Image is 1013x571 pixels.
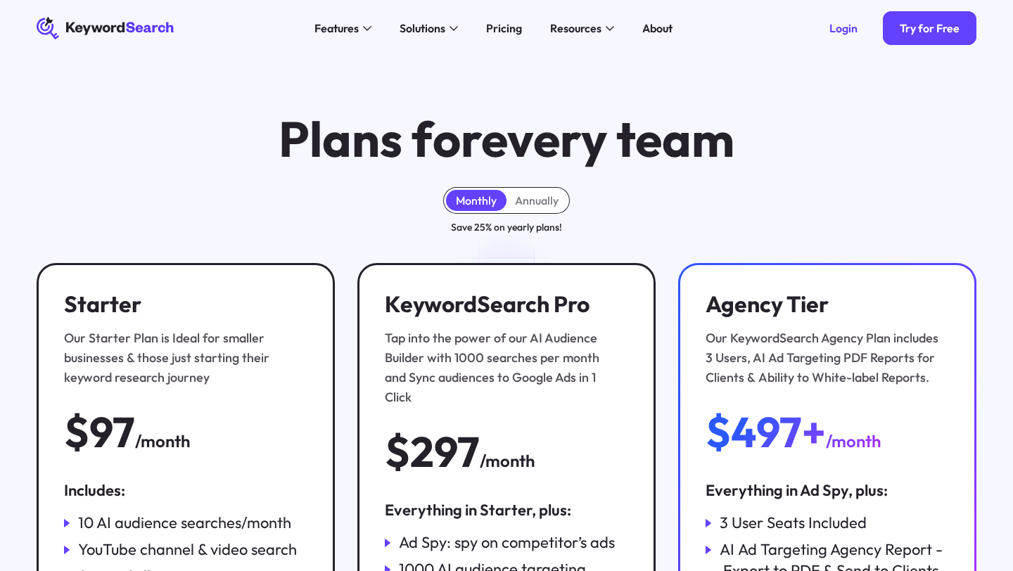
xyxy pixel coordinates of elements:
[706,290,942,317] h3: Agency Tier
[883,11,976,45] a: Try for Free
[486,20,522,37] div: Pricing
[478,17,530,39] a: Pricing
[399,532,615,553] div: Ad Spy: spy on competitor’s ads
[829,21,858,35] div: Login
[706,410,826,455] div: $497+
[64,290,300,317] h3: Starter
[64,328,300,387] div: Our Starter Plan is Ideal for smaller businesses & those just starting their keyword research jou...
[64,410,135,455] div: $97
[78,539,297,560] div: YouTube channel & video search
[279,113,734,165] h1: Plans for
[480,448,535,474] div: /month
[706,480,949,501] div: Everything in Ad Spy, plus:
[456,193,497,207] div: Monthly
[385,430,480,475] div: $297
[481,108,734,169] span: every team
[642,20,673,37] div: About
[400,20,445,37] div: Solutions
[314,20,359,37] div: Features
[706,328,942,387] div: Our KeywordSearch Agency Plan includes 3 Users, AI Ad Targeting PDF Reports for Clients & Ability...
[515,193,559,207] div: Annually
[451,219,562,235] div: Save 25% on yearly plans!
[634,17,681,39] a: About
[385,328,621,407] div: Tap into the power of our AI Audience Builder with 1000 searches per month and Sync audiences to ...
[385,500,628,521] div: Everything in Starter, plus:
[720,513,867,534] div: 3 User Seats Included
[900,21,960,35] div: Try for Free
[78,513,291,534] div: 10 AI audience searches/month
[385,290,621,317] h3: KeywordSearch Pro
[813,11,874,45] a: Login
[64,480,307,501] div: Includes:
[135,428,190,454] div: /month
[550,20,601,37] div: Resources
[826,428,881,454] div: /month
